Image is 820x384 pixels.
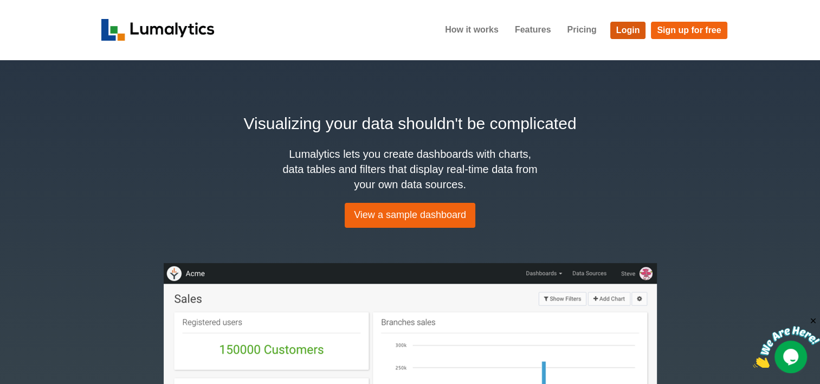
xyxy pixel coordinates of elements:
img: logo_v2-f34f87db3d4d9f5311d6c47995059ad6168825a3e1eb260e01c8041e89355404.png [101,19,215,41]
a: How it works [437,16,507,43]
iframe: chat widget [753,316,820,368]
a: Sign up for free [651,22,727,39]
a: Pricing [559,16,604,43]
h2: Visualizing your data shouldn't be complicated [101,111,719,136]
a: View a sample dashboard [345,203,475,228]
h4: Lumalytics lets you create dashboards with charts, data tables and filters that display real-time... [280,146,540,192]
a: Features [507,16,559,43]
a: Login [610,22,646,39]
